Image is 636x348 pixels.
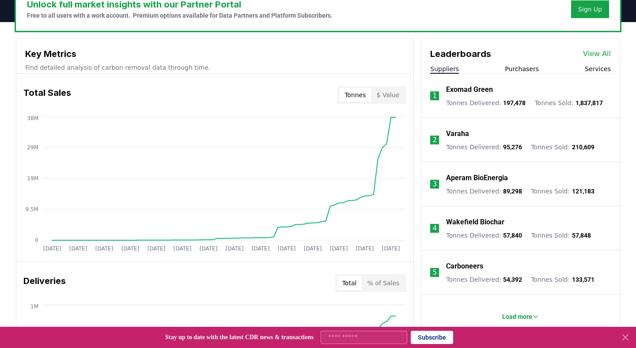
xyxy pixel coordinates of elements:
[383,246,399,252] tspan: [DATE]
[588,64,611,73] button: Services
[562,99,589,106] span: 1,837,817
[495,99,517,106] span: 197,478
[26,206,38,212] tspan: 9.5M
[433,179,437,189] p: 3
[357,246,373,252] tspan: [DATE]
[446,129,469,139] a: Varaha
[27,11,333,20] p: Free to all users with a work account. Premium options available for Data Partners and Platform S...
[23,274,66,292] h3: Deliveries
[446,261,483,272] a: Carboneers
[446,187,514,196] p: Tonnes Delivered :
[495,188,514,195] span: 89,298
[25,47,405,61] h3: Key Metrics
[446,275,514,284] p: Tonnes Delivered :
[279,246,295,252] tspan: [DATE]
[123,246,138,252] tspan: [DATE]
[343,88,374,102] button: Tonnes
[305,246,321,252] tspan: [DATE]
[71,246,86,252] tspan: [DATE]
[433,267,437,278] p: 5
[433,135,437,145] p: 2
[342,276,367,290] button: Total
[45,246,60,252] tspan: [DATE]
[28,175,38,182] tspan: 19M
[558,276,581,283] span: 133,571
[227,246,242,252] tspan: [DATE]
[502,312,532,321] p: Load more
[97,246,112,252] tspan: [DATE]
[495,276,514,283] span: 54,392
[149,246,164,252] tspan: [DATE]
[25,63,405,72] p: Find detailed analysis of carbon removal data through time.
[558,188,581,195] span: 121,183
[495,144,514,151] span: 95,276
[367,276,405,290] button: % of Sales
[586,49,611,59] a: View All
[175,246,190,252] tspan: [DATE]
[446,143,514,151] p: Tonnes Delivered :
[446,173,508,183] a: Aperam BioEnergia
[331,246,347,252] tspan: [DATE]
[558,232,577,239] span: 57,848
[433,91,437,101] p: 1
[581,5,602,14] a: Sign Up
[522,275,581,284] p: Tonnes Sold :
[31,303,38,310] tspan: 1M
[35,237,38,243] tspan: 0
[446,231,514,240] p: Tonnes Delivered :
[446,84,493,95] a: Exomad Green
[495,232,514,239] span: 57,840
[446,217,504,227] a: Wakefield Biochar
[430,47,491,61] h3: Leaderboards
[495,308,546,325] button: Load more
[558,144,581,151] span: 210,609
[506,64,538,73] button: Purchasers
[201,246,216,252] tspan: [DATE]
[574,0,609,18] button: Sign Up
[522,143,581,151] p: Tonnes Sold :
[23,86,71,104] h3: Total Sales
[526,98,589,107] p: Tonnes Sold :
[430,64,455,73] button: Suppliers
[433,223,437,234] p: 4
[28,115,38,121] tspan: 38M
[522,231,577,240] p: Tonnes Sold :
[28,144,38,151] tspan: 29M
[374,88,405,102] button: $ Value
[446,98,517,107] p: Tonnes Delivered :
[522,187,581,196] p: Tonnes Sold :
[253,246,269,252] tspan: [DATE]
